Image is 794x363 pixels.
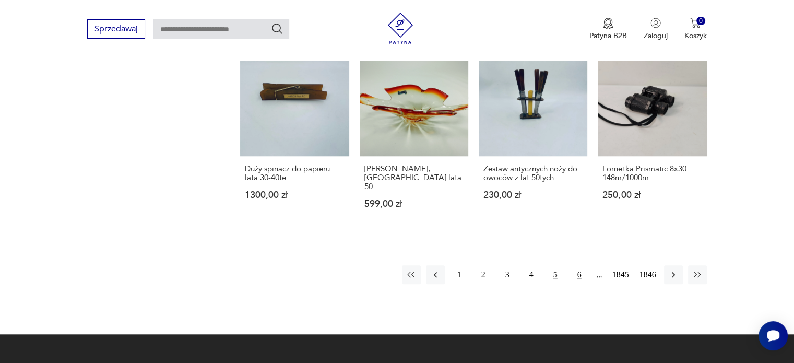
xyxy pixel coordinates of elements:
p: Koszyk [684,31,707,41]
img: Ikona koszyka [690,18,701,28]
button: 6 [570,265,589,284]
p: 1300,00 zł [245,191,344,200]
img: Ikonka użytkownika [650,18,661,28]
p: 230,00 zł [483,191,583,200]
p: 599,00 zł [364,200,464,208]
h3: Duży spinacz do papieru lata 30-40te [245,165,344,182]
p: Zaloguj [644,31,668,41]
button: 1845 [610,265,632,284]
a: Patera Murano, Włochy lata 50.[PERSON_NAME], [GEOGRAPHIC_DATA] lata 50.599,00 zł [360,48,468,229]
button: 1 [450,265,469,284]
button: 2 [474,265,493,284]
h3: [PERSON_NAME], [GEOGRAPHIC_DATA] lata 50. [364,165,464,191]
p: 250,00 zł [602,191,702,200]
button: 3 [498,265,517,284]
button: 5 [546,265,565,284]
a: Zestaw antycznych noży do owoców z lat 50tych.Zestaw antycznych noży do owoców z lat 50tych.230,0... [479,48,587,229]
a: Lornetka Prismatic 8x30 148m/1000mLornetka Prismatic 8x30 148m/1000m250,00 zł [598,48,706,229]
button: Zaloguj [644,18,668,41]
p: Patyna B2B [589,31,627,41]
h3: Lornetka Prismatic 8x30 148m/1000m [602,165,702,182]
img: Patyna - sklep z meblami i dekoracjami vintage [385,13,416,44]
a: Duży spinacz do papieru lata 30-40teDuży spinacz do papieru lata 30-40te1300,00 zł [240,48,349,229]
button: 4 [522,265,541,284]
a: Sprzedawaj [87,26,145,33]
button: 1846 [637,265,659,284]
h3: Zestaw antycznych noży do owoców z lat 50tych. [483,165,583,182]
button: 0Koszyk [684,18,707,41]
button: Szukaj [271,22,283,35]
button: Sprzedawaj [87,19,145,39]
button: Patyna B2B [589,18,627,41]
a: Ikona medaluPatyna B2B [589,18,627,41]
img: Ikona medalu [603,18,613,29]
iframe: Smartsupp widget button [759,321,788,350]
div: 0 [696,17,705,26]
